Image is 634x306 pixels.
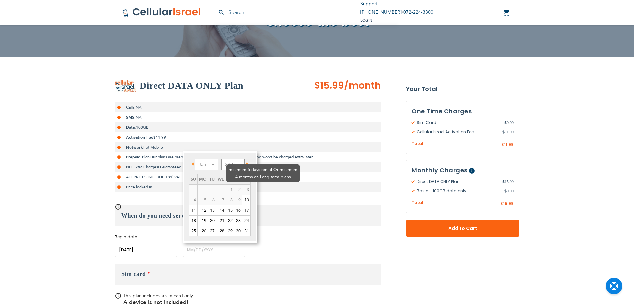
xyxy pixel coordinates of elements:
[126,105,136,110] strong: Calls:
[216,216,226,226] a: 21
[234,226,242,236] a: 30
[115,234,177,240] label: Begin date
[198,205,208,215] a: 12
[314,79,344,92] span: $15.99
[115,182,381,192] li: Price locked in
[191,162,194,166] span: Prev
[412,129,502,135] span: Cellular Israel Activation Fee
[126,145,143,150] strong: Network
[504,188,507,194] span: $
[221,159,245,170] select: Select year
[216,195,226,205] span: 7
[208,195,216,205] span: 6
[208,205,216,215] a: 13
[226,216,234,226] a: 22
[126,135,153,140] strong: Activation Fee
[412,179,502,185] span: Direct DATA ONLY Plan
[406,220,519,237] button: Add to Cart
[126,154,150,160] strong: Prepaid Plan
[412,141,423,147] span: Total
[140,79,243,92] h2: Direct DATA ONLY Plan
[234,216,242,226] a: 23
[428,225,497,232] span: Add to Cart
[344,79,381,92] span: /month
[215,7,298,18] input: Search
[115,122,381,132] li: 100GB
[504,120,507,126] span: $
[234,195,242,205] span: 9
[360,18,372,23] span: Login
[502,179,505,185] span: $
[412,188,504,194] span: Basic - 100GB data only
[412,120,504,126] span: Sim Card
[153,135,166,140] span: $11.99
[198,226,208,236] a: 26
[115,102,381,112] li: NA
[246,162,249,166] span: Next
[360,9,402,15] a: [PHONE_NUMBER]
[115,205,381,226] h3: When do you need service?
[189,216,197,226] a: 18
[143,145,163,150] span: Hot Mobile
[126,125,136,130] strong: Data:
[226,205,234,215] a: 15
[198,195,208,205] span: 5
[234,195,242,205] td: minimum 5 days rental Or minimum 4 months on Long term plans
[208,216,216,226] a: 20
[226,226,234,236] a: 29
[115,162,381,172] li: NO Extra Charges! Guaranteed!
[198,216,208,226] a: 19
[216,226,226,236] a: 28
[123,298,188,306] b: A device is not included!
[189,195,197,205] span: 4
[242,160,250,168] a: Next
[195,159,218,170] select: Select month
[234,205,242,215] a: 16
[501,142,504,148] span: $
[198,195,208,205] td: minimum 5 days rental Or minimum 4 months on Long term plans
[360,8,433,17] li: /
[504,188,514,194] span: 0.00
[500,201,503,207] span: $
[208,226,216,236] a: 27
[504,142,514,147] span: 11.99
[226,195,234,205] td: minimum 5 days rental Or minimum 4 months on Long term plans
[242,205,250,215] a: 17
[502,179,514,185] span: 15.99
[469,168,475,174] span: Help
[121,271,146,277] span: Sim card
[190,160,198,168] a: Prev
[226,195,234,205] span: 8
[242,226,250,236] a: 31
[406,84,519,94] strong: Your Total
[115,80,136,92] img: Direct DATA Only
[150,154,313,160] span: Our plans are prepaid, so you pay at the start of the month and won't be charged extra later.
[360,1,378,7] a: Support
[504,120,514,126] span: 0.00
[503,201,514,206] span: 15.99
[189,226,197,236] a: 25
[122,7,201,17] img: Cellular Israel Logo
[208,195,216,205] td: minimum 5 days rental Or minimum 4 months on Long term plans
[115,243,177,257] input: MM/DD/YYYY
[189,205,197,215] a: 11
[502,129,505,135] span: $
[189,195,198,205] td: minimum 5 days rental Or minimum 4 months on Long term plans
[126,115,136,120] strong: SMS:
[403,9,433,15] a: 072-224-3300
[242,216,250,226] a: 24
[216,195,226,205] td: minimum 5 days rental Or minimum 4 months on Long term plans
[412,106,514,116] h3: One Time Charges
[412,166,468,174] span: Monthly Charges
[412,200,423,206] span: Total
[115,112,381,122] li: NA
[216,205,226,215] a: 14
[183,243,245,257] input: MM/DD/YYYY
[242,195,250,205] a: 10
[115,172,381,182] li: ALL PRICES INCLUDE 18% VAT
[502,129,514,135] span: 11.99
